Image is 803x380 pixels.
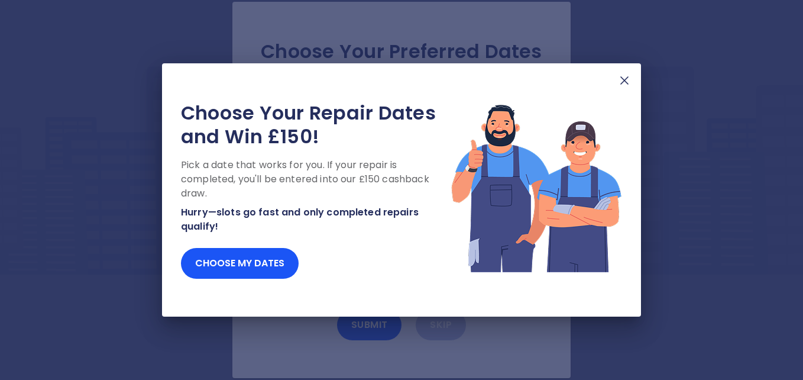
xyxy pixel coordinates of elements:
[181,205,451,234] p: Hurry—slots go fast and only completed repairs qualify!
[617,73,632,88] img: X Mark
[451,101,622,274] img: Lottery
[181,101,451,149] h2: Choose Your Repair Dates and Win £150!
[181,158,451,201] p: Pick a date that works for you. If your repair is completed, you'll be entered into our £150 cash...
[181,248,299,279] button: Choose my dates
